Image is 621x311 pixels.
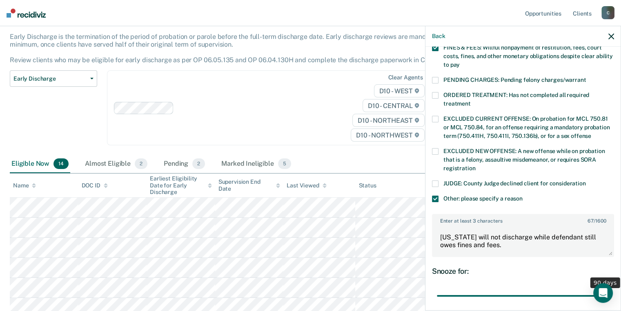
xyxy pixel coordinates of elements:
[10,155,70,173] div: Eligible Now
[433,215,613,224] label: Enter at least 3 characters
[13,75,87,82] span: Early Discharge
[432,33,445,40] button: Back
[593,283,613,303] div: Open Intercom Messenger
[443,195,523,202] span: Other: please specify a reason
[433,226,613,256] textarea: [US_STATE] will not discharge while defendant still owes fines and fees.
[53,158,69,169] span: 14
[278,158,291,169] span: 5
[13,182,36,189] div: Name
[443,44,613,68] span: FINES & FEES: Willful nonpayment of restitution, fees, court costs, fines, and other monetary obl...
[588,218,606,224] span: / 1600
[192,158,205,169] span: 2
[351,128,424,142] span: D10 - NORTHWEST
[601,6,614,19] div: C
[443,180,586,187] span: JUDGE: County Judge declined client for consideration
[150,175,212,196] div: Earliest Eligibility Date for Early Discharge
[352,114,424,127] span: D10 - NORTHEAST
[388,74,423,81] div: Clear agents
[443,77,586,83] span: PENDING CHARGES: Pending felony charges/warrant
[374,84,425,97] span: D10 - WEST
[82,182,108,189] div: DOC ID
[10,33,449,64] p: Early Discharge is the termination of the period of probation or parole before the full-term disc...
[83,155,149,173] div: Almost Eligible
[588,218,594,224] span: 67
[218,178,280,192] div: Supervision End Date
[443,115,610,139] span: EXCLUDED CURRENT OFFENSE: On probation for MCL 750.81 or MCL 750.84, for an offense requiring a m...
[443,148,605,171] span: EXCLUDED NEW OFFENSE: A new offense while on probation that is a felony, assaultive misdemeanor, ...
[135,158,147,169] span: 2
[590,277,620,288] div: 90 days
[432,267,614,276] div: Snooze for:
[7,9,46,18] img: Recidiviz
[287,182,326,189] div: Last Viewed
[220,155,293,173] div: Marked Ineligible
[358,182,376,189] div: Status
[443,92,589,107] span: ORDERED TREATMENT: Has not completed all required treatment
[363,99,425,112] span: D10 - CENTRAL
[162,155,207,173] div: Pending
